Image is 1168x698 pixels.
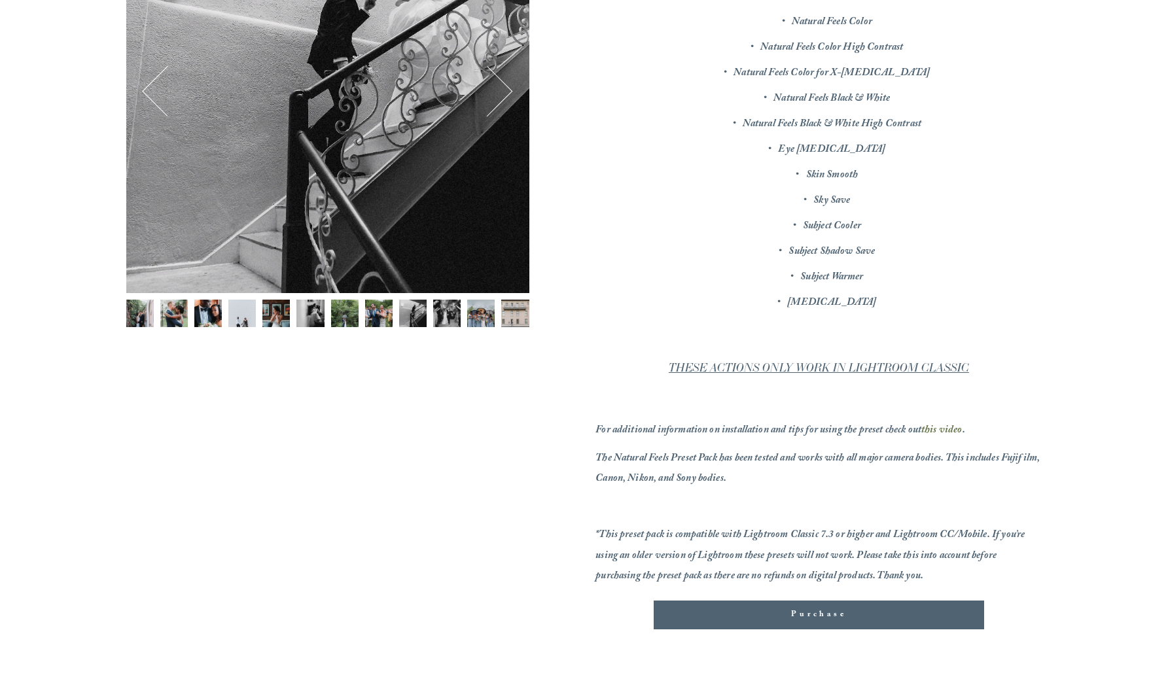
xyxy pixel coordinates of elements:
div: Gallery thumbnails [126,300,529,334]
button: Image 5 of 12 [262,300,290,334]
button: Image 11 of 12 [467,300,495,334]
em: THESE ACTIONS ONLY WORK IN LIGHTROOM CLASSIC [669,361,969,375]
button: Image 10 of 12 [433,300,461,334]
img: FUJ18856 copy.jpg (Copy) [228,300,256,327]
button: Image 6 of 12 [296,300,324,334]
button: Previous [143,67,192,116]
em: Natural Feels Black & White [773,90,890,108]
button: Image 3 of 12 [194,300,222,334]
em: *This preset pack is compatible with Lightroom Classic 7.3 or higher and Lightroom CC/Mobile. If ... [595,527,1027,585]
em: Subject Shadow Save [788,243,875,261]
img: FUJ15149.jpg (Copy) [433,300,461,327]
em: Skin Smooth [806,167,858,184]
button: Image 8 of 12 [365,300,393,334]
img: DSCF9013.jpg (Copy) [126,300,154,327]
button: Image 2 of 12 [160,300,188,334]
em: Sky Save [813,192,850,210]
em: [MEDICAL_DATA] [787,294,876,312]
em: For additional information on installation and tips for using the preset check out [595,422,921,440]
em: Subject Cooler [803,218,861,236]
img: DSCF8972.jpg (Copy) [194,300,222,327]
button: Image 12 of 12 [501,300,529,334]
button: Image 9 of 12 [399,300,427,334]
button: Image 7 of 12 [331,300,359,334]
img: DSCF8358.jpg (Copy) [467,300,495,327]
img: FUJ14832.jpg (Copy) [262,300,290,327]
a: this video [921,422,963,440]
em: Natural Feels Black & White High Contrast [743,116,921,133]
em: Natural Feels Color [792,14,872,31]
em: Natural Feels Color for X-[MEDICAL_DATA] [734,65,930,82]
img: DSCF9372.jpg (Copy) [296,300,324,327]
em: The Natural Feels Preset Pack has been tested and works with all major camera bodies. This includ... [595,450,1042,488]
em: Subject Warmer [800,269,863,287]
em: . [963,422,965,440]
span: Purchase [791,608,846,621]
img: DSCF7340.jpg (Copy) [501,300,529,327]
em: Eye [MEDICAL_DATA] [778,141,885,159]
button: Next [463,67,512,116]
button: Image 1 of 12 [126,300,154,334]
em: Natural Feels Color High Contrast [760,39,903,57]
button: Image 4 of 12 [228,300,256,334]
button: Purchase [654,601,984,629]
